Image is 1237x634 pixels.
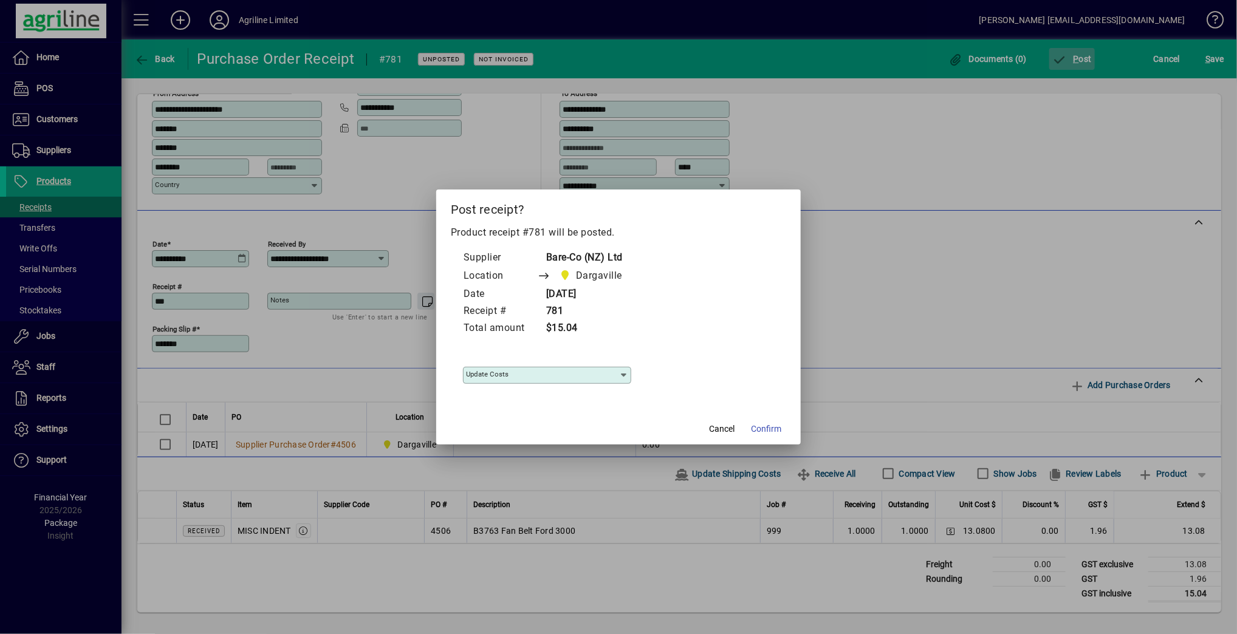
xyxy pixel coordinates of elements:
td: 781 [537,303,645,320]
p: Product receipt #781 will be posted. [451,225,786,240]
span: Cancel [709,423,735,435]
mat-label: Update costs [466,370,509,378]
button: Cancel [702,418,741,440]
td: Receipt # [463,303,537,320]
td: Total amount [463,320,537,337]
td: Bare-Co (NZ) Ltd [537,250,645,267]
h2: Post receipt? [436,189,801,225]
td: Date [463,286,537,303]
td: $15.04 [537,320,645,337]
td: [DATE] [537,286,645,303]
span: Dargaville [556,267,627,284]
td: Supplier [463,250,537,267]
button: Confirm [746,418,786,440]
span: Dargaville [576,268,622,283]
td: Location [463,267,537,286]
span: Confirm [751,423,781,435]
